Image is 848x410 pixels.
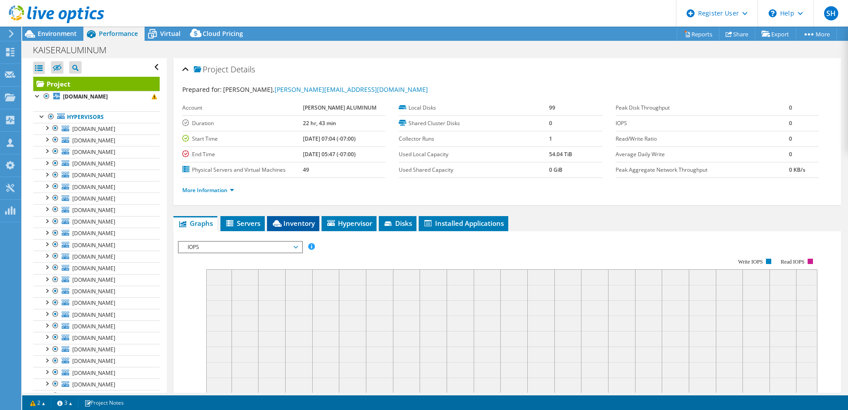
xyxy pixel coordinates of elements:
span: [DOMAIN_NAME] [72,218,115,225]
a: [DOMAIN_NAME] [33,378,160,390]
label: Local Disks [399,103,549,112]
label: Used Local Capacity [399,150,549,159]
a: [DOMAIN_NAME] [33,204,160,216]
a: [DOMAIN_NAME] [33,123,160,134]
span: [DOMAIN_NAME] [72,299,115,307]
b: 0 [789,119,792,127]
a: [DOMAIN_NAME] [33,355,160,367]
span: [DOMAIN_NAME] [72,346,115,353]
a: [DOMAIN_NAME] [33,239,160,251]
label: Duration [182,119,303,128]
a: [DOMAIN_NAME] [33,216,160,228]
label: Read/Write Ratio [616,134,789,143]
b: 54.04 TiB [549,150,572,158]
b: [PERSON_NAME] ALUMINUM [303,104,377,111]
b: 0 [789,135,792,142]
a: [PERSON_NAME][EMAIL_ADDRESS][DOMAIN_NAME] [275,85,428,94]
a: [DOMAIN_NAME] [33,146,160,158]
a: Export [755,27,796,41]
a: Hypervisors [33,111,160,123]
label: Peak Aggregate Network Throughput [616,166,789,174]
label: Average Daily Write [616,150,789,159]
span: [DOMAIN_NAME] [72,171,115,179]
span: Details [231,64,255,75]
span: [DOMAIN_NAME] [72,323,115,330]
label: Collector Runs [399,134,549,143]
a: [DOMAIN_NAME] [33,251,160,262]
span: [DOMAIN_NAME] [72,241,115,249]
span: Installed Applications [423,219,504,228]
b: 0 [549,119,552,127]
label: Used Shared Capacity [399,166,549,174]
b: 0 GiB [549,166,562,173]
label: Start Time [182,134,303,143]
b: 22 hr, 43 min [303,119,336,127]
b: 49 [303,166,309,173]
span: [PERSON_NAME], [223,85,428,94]
a: [DOMAIN_NAME] [33,332,160,343]
span: [DOMAIN_NAME] [72,125,115,133]
span: Cloud Pricing [203,29,243,38]
span: Graphs [178,219,213,228]
a: [DOMAIN_NAME] [33,262,160,274]
span: [DOMAIN_NAME] [72,381,115,388]
span: [DOMAIN_NAME] [72,264,115,272]
span: Servers [225,219,260,228]
a: Project [33,77,160,91]
text: Write IOPS [738,259,763,265]
a: [DOMAIN_NAME] [33,309,160,320]
label: Account [182,103,303,112]
span: Inventory [271,219,315,228]
span: Virtual [160,29,181,38]
b: 0 [789,104,792,111]
b: [DOMAIN_NAME] [63,93,108,100]
a: [DOMAIN_NAME] [33,158,160,170]
span: [DOMAIN_NAME] [72,137,115,144]
span: Performance [99,29,138,38]
label: Prepared for: [182,85,222,94]
a: [DOMAIN_NAME] [33,91,160,102]
b: 0 [789,150,792,158]
span: [DOMAIN_NAME] [72,311,115,319]
span: [DOMAIN_NAME] [72,206,115,214]
span: [DOMAIN_NAME] [72,369,115,377]
a: Reports [677,27,719,41]
span: [DOMAIN_NAME] [72,183,115,191]
label: End Time [182,150,303,159]
a: [DOMAIN_NAME] [33,344,160,355]
label: Peak Disk Throughput [616,103,789,112]
a: Project Notes [78,397,130,408]
span: [DOMAIN_NAME] [72,357,115,365]
h1: KAISERALUMINUM [29,45,120,55]
a: [DOMAIN_NAME] [33,181,160,193]
b: 0 KB/s [789,166,805,173]
span: [DOMAIN_NAME] [72,276,115,284]
span: IOPS [183,242,297,252]
a: [DOMAIN_NAME] [33,228,160,239]
b: [DATE] 05:47 (-07:00) [303,150,356,158]
span: [DOMAIN_NAME] [72,392,115,400]
a: [DOMAIN_NAME] [33,286,160,297]
label: Physical Servers and Virtual Machines [182,166,303,174]
span: [DOMAIN_NAME] [72,288,115,295]
span: SH [824,6,838,20]
a: More [796,27,837,41]
a: [DOMAIN_NAME] [33,274,160,286]
text: Read IOPS [781,259,805,265]
label: IOPS [616,119,789,128]
a: 3 [51,397,79,408]
span: Hypervisor [326,219,372,228]
a: [DOMAIN_NAME] [33,170,160,181]
a: More Information [182,186,234,194]
a: [DOMAIN_NAME] [33,390,160,402]
a: 2 [24,397,51,408]
a: Share [719,27,755,41]
span: [DOMAIN_NAME] [72,334,115,342]
span: [DOMAIN_NAME] [72,229,115,237]
span: Disks [383,219,412,228]
a: [DOMAIN_NAME] [33,134,160,146]
b: 99 [549,104,555,111]
a: [DOMAIN_NAME] [33,297,160,309]
a: [DOMAIN_NAME] [33,193,160,204]
span: [DOMAIN_NAME] [72,160,115,167]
